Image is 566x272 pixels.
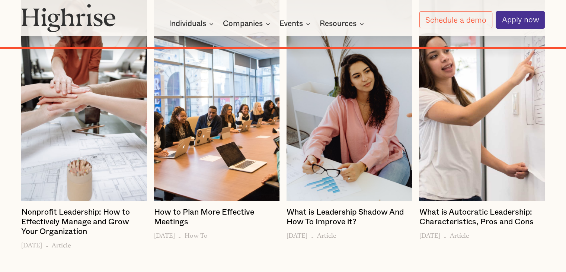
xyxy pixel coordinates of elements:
[223,19,263,28] div: Companies
[450,230,469,240] h6: Article
[419,208,544,230] a: #LEADERSHIPWhat is Autocratic Leadership: Characteristics, Pros and Cons
[154,230,175,240] h6: [DATE]
[21,4,116,32] img: Highrise logo
[223,19,272,28] div: Companies
[311,230,314,240] h6: -
[419,11,492,28] a: Schedule a demo
[169,19,216,28] div: Individuals
[169,19,206,28] div: Individuals
[287,230,307,240] h6: [DATE]
[21,208,147,236] h4: Nonprofit Leadership: How to Effectively Manage and Grow Your Organization
[46,239,48,249] h6: -
[185,230,208,240] h6: How To
[21,239,42,249] h6: [DATE]
[320,19,366,28] div: Resources
[154,208,279,227] h4: How to Plan More Effective Meetings
[52,239,71,249] h6: Article
[496,11,545,29] a: Apply now
[320,19,356,28] div: Resources
[21,208,147,239] a: #LEADERSHIPNonprofit Leadership: How to Effectively Manage and Grow Your Organization
[287,208,412,227] h4: What is Leadership Shadow And How To Improve it?
[317,230,336,240] h6: Article
[178,230,181,240] h6: -
[154,208,279,230] a: #LEADERSHIPHow to Plan More Effective Meetings
[419,230,440,240] h6: [DATE]
[279,19,313,28] div: Events
[279,19,303,28] div: Events
[287,208,412,230] a: #LEADERSHIPWhat is Leadership Shadow And How To Improve it?
[444,230,446,240] h6: -
[419,208,544,227] h4: What is Autocratic Leadership: Characteristics, Pros and Cons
